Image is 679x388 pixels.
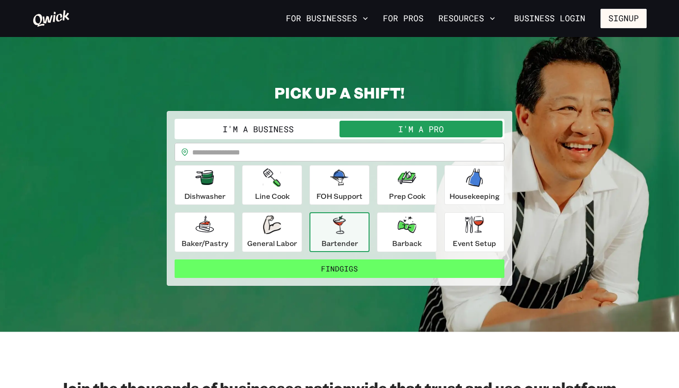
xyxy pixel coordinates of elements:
a: For Pros [379,11,427,26]
button: I'm a Pro [339,121,503,137]
button: For Businesses [282,11,372,26]
p: Prep Cook [389,191,425,202]
p: Dishwasher [184,191,225,202]
h2: PICK UP A SHIFT! [167,83,512,102]
button: Dishwasher [175,165,235,205]
p: FOH Support [316,191,363,202]
p: Bartender [321,238,358,249]
button: Line Cook [242,165,302,205]
p: Line Cook [255,191,290,202]
button: Bartender [309,212,370,252]
button: Signup [600,9,647,28]
p: General Labor [247,238,297,249]
p: Event Setup [453,238,496,249]
p: Barback [392,238,422,249]
button: General Labor [242,212,302,252]
button: Housekeeping [444,165,504,205]
button: FOH Support [309,165,370,205]
button: Barback [377,212,437,252]
button: FindGigs [175,259,504,278]
p: Baker/Pastry [182,238,228,249]
button: Event Setup [444,212,504,252]
button: Baker/Pastry [175,212,235,252]
p: Housekeeping [449,191,500,202]
a: Business Login [506,9,593,28]
button: Resources [435,11,499,26]
button: Prep Cook [377,165,437,205]
button: I'm a Business [176,121,339,137]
